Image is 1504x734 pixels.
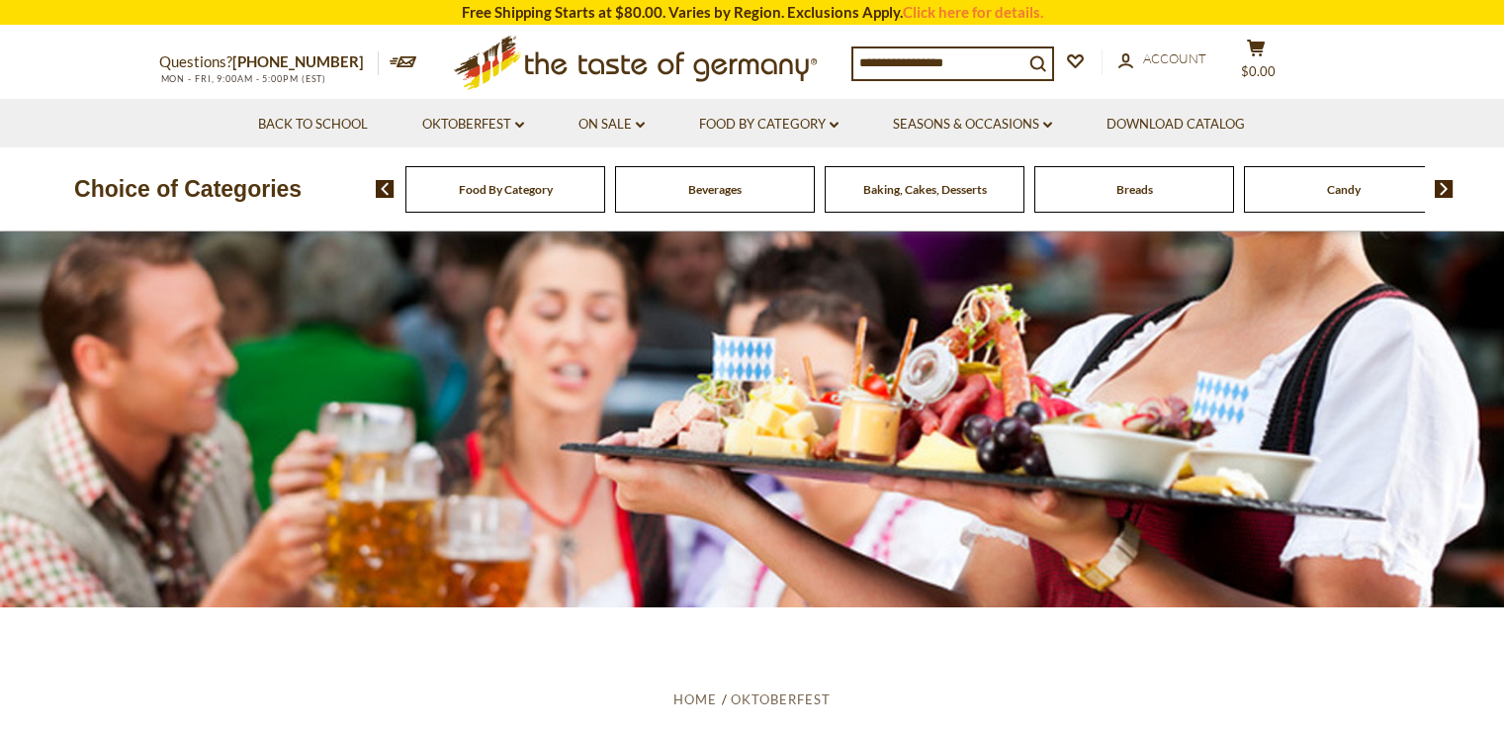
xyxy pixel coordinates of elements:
[699,114,839,136] a: Food By Category
[688,182,742,197] a: Beverages
[1143,50,1206,66] span: Account
[1435,180,1454,198] img: next arrow
[1327,182,1361,197] a: Candy
[1241,63,1276,79] span: $0.00
[893,114,1052,136] a: Seasons & Occasions
[903,3,1043,21] a: Click here for details.
[459,182,553,197] a: Food By Category
[422,114,524,136] a: Oktoberfest
[863,182,987,197] a: Baking, Cakes, Desserts
[258,114,368,136] a: Back to School
[376,180,395,198] img: previous arrow
[159,73,327,84] span: MON - FRI, 9:00AM - 5:00PM (EST)
[1106,114,1245,136] a: Download Catalog
[159,49,379,75] p: Questions?
[1118,48,1206,70] a: Account
[578,114,645,136] a: On Sale
[731,691,831,707] a: Oktoberfest
[1116,182,1153,197] a: Breads
[1227,39,1286,88] button: $0.00
[232,52,364,70] a: [PHONE_NUMBER]
[673,691,717,707] a: Home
